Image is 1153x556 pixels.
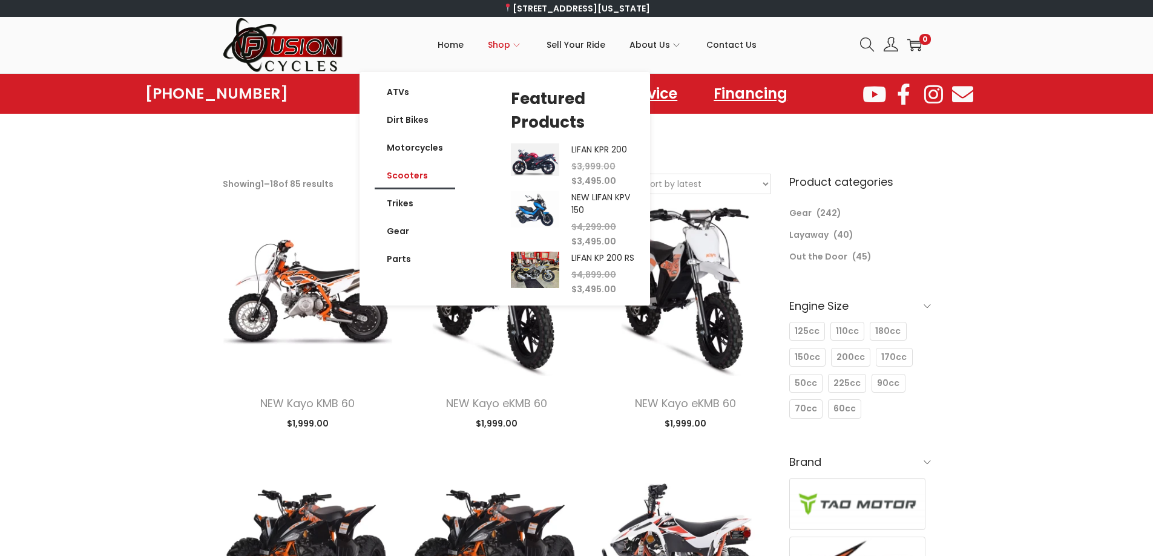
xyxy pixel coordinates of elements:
nav: Primary navigation [344,18,851,72]
a: Parts [375,245,455,273]
span: (45) [852,250,872,263]
a: LIFAN KP 200 RS [571,252,634,264]
img: Product Image [511,252,559,288]
span: 200cc [836,351,865,364]
img: Product Image [511,191,559,227]
span: 3,999.00 [571,160,616,172]
span: 4,899.00 [571,269,616,281]
a: [STREET_ADDRESS][US_STATE] [503,2,650,15]
span: 170cc [881,351,907,364]
span: Sell Your Ride [547,30,605,60]
a: Dirt Bikes [375,106,455,134]
span: $ [665,417,670,430]
select: Shop order [637,174,770,194]
img: Tao Motor [790,479,925,529]
span: 18 [270,178,278,190]
a: NEW Kayo eKMB 60 [446,396,547,411]
span: $ [476,417,481,430]
h6: Product categories [789,174,931,190]
img: Product Image [511,143,559,175]
a: Home [438,18,464,72]
img: 📍 [504,4,512,12]
span: 3,495.00 [571,283,616,295]
img: Woostify retina logo [223,17,344,73]
span: Shop [488,30,510,60]
a: Scooters [375,162,455,189]
span: (40) [833,229,853,241]
nav: Menu [375,78,455,273]
a: Sell Your Ride [547,18,605,72]
a: Showroom [349,80,452,108]
span: 1 [261,178,264,190]
a: Financing [701,80,800,108]
span: (242) [816,207,841,219]
span: $ [287,417,292,430]
a: Layaway [789,229,829,241]
a: Shop [488,18,522,72]
span: 1,999.00 [665,417,706,430]
a: Contact Us [706,18,757,72]
span: $ [571,235,577,247]
h6: Brand [789,448,931,476]
span: About Us [629,30,670,60]
span: 180cc [875,325,901,338]
a: 0 [907,38,922,52]
span: 110cc [836,325,859,338]
h6: Engine Size [789,292,931,320]
a: NEW LIFAN KPV 150 [571,191,630,216]
span: $ [571,160,577,172]
span: 90cc [877,377,899,390]
a: Gear [789,207,812,219]
a: LIFAN KPR 200 [571,143,627,155]
span: 1,999.00 [287,417,329,430]
span: 225cc [833,377,861,390]
span: 150cc [795,351,820,364]
span: Contact Us [706,30,757,60]
span: $ [571,283,577,295]
a: ATVs [375,78,455,106]
a: Service [613,80,689,108]
span: 60cc [833,402,856,415]
span: 50cc [795,377,817,390]
span: 125cc [795,325,820,338]
a: Out the Door [789,250,847,263]
h5: Featured Products [511,87,635,134]
p: Showing – of 85 results [223,175,333,192]
span: $ [571,221,577,233]
a: Motorcycles [375,134,455,162]
span: 3,495.00 [571,175,616,187]
a: NEW Kayo KMB 60 [260,396,355,411]
span: 70cc [795,402,817,415]
a: [PHONE_NUMBER] [145,85,288,102]
span: $ [571,269,577,281]
span: Home [438,30,464,60]
nav: Menu [349,80,800,108]
span: 1,999.00 [476,417,517,430]
span: 4,299.00 [571,221,616,233]
a: NEW Kayo eKMB 60 [635,396,736,411]
a: Trikes [375,189,455,217]
a: About Us [629,18,682,72]
a: Gear [375,217,455,245]
span: 3,495.00 [571,235,616,247]
span: $ [571,175,577,187]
